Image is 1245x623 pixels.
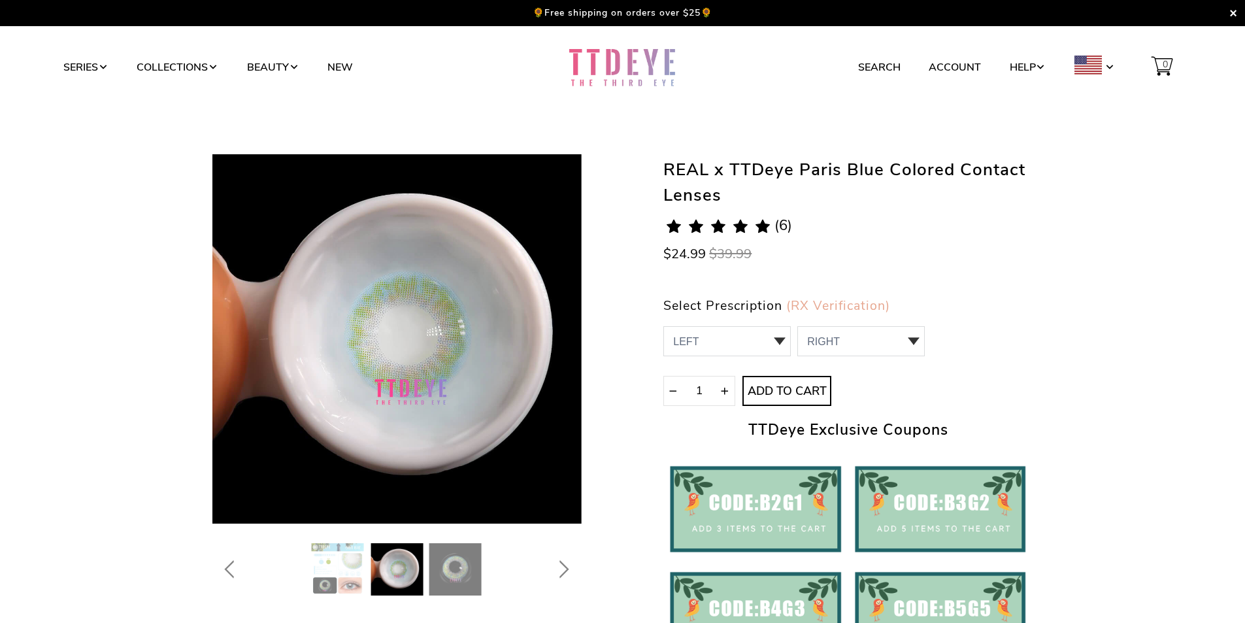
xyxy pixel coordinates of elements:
img: REAL x TTDeye Paris Blue Colored Contact Lenses [429,543,482,596]
p: 🌻Free shipping on orders over $25🌻 [533,7,712,19]
img: REAL x TTDeye Paris Blue Colored Contact Lenses [371,543,423,596]
a: Series [63,55,108,80]
span: Select Prescription [663,297,782,314]
h1: REAL x TTDeye Paris Blue Colored Contact Lenses [663,154,1033,208]
a: Help [1010,55,1046,80]
span: (6) [774,218,792,233]
a: Beauty [247,55,299,80]
img: REAL x TTDeye Paris Blue Colored Contact Lenses [212,154,582,524]
span: $39.99 [709,245,752,263]
a: Account [929,55,981,80]
img: REAL x TTDeye Paris Blue Colored Contact Lenses [312,543,364,596]
button: Add to Cart [742,376,831,406]
button: Previous [212,543,252,596]
a: 0 [1144,55,1182,80]
select: 0 1 2 3 4 5 6 7 8 9 10 11 12 13 14 15 16 17 18 19 20 21 22 [663,326,791,356]
span: $24.99 [663,245,706,263]
a: Collections [137,55,218,80]
a: Search [858,55,901,80]
span: 0 [1159,52,1171,77]
img: USD.png [1074,56,1102,74]
span: Add to Cart [744,384,830,399]
a: 5.0 rating (6 votes) [663,218,1033,244]
h2: TTDeye Exclusive Coupons [663,419,1033,442]
button: Next [542,543,582,596]
select: 0 1 2 3 4 5 6 7 8 9 10 11 12 13 14 15 16 17 18 19 20 21 22 [797,326,925,356]
a: New [327,55,353,80]
a: (RX Verification) [786,297,890,314]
